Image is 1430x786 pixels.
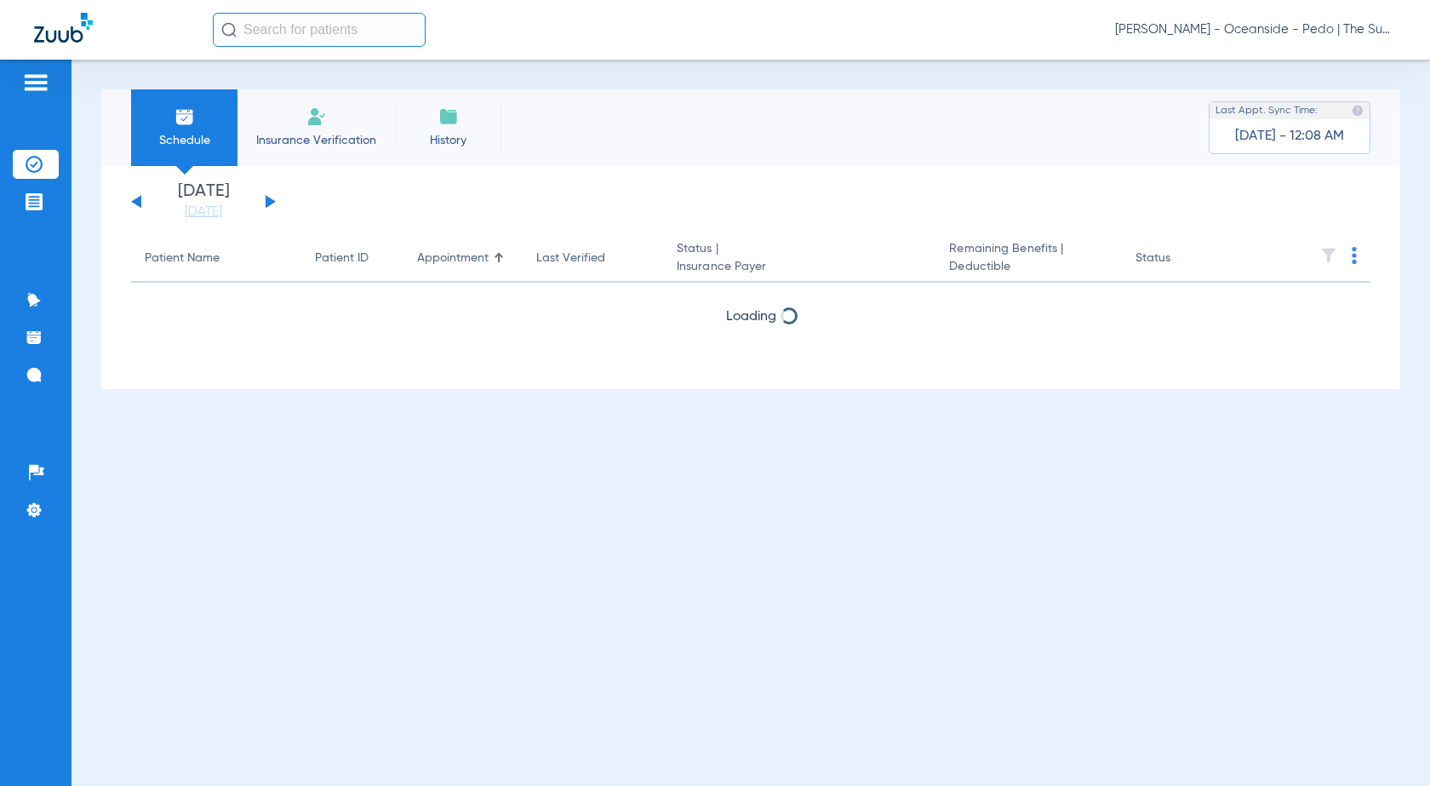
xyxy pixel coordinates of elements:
img: Zuub Logo [34,13,93,43]
input: Search for patients [213,13,426,47]
div: Appointment [417,250,489,267]
span: [PERSON_NAME] - Oceanside - Pedo | The Super Dentists [1115,21,1396,38]
span: Insurance Payer [677,258,922,276]
div: Last Verified [536,250,605,267]
img: Schedule [174,106,195,127]
th: Remaining Benefits | [935,235,1121,283]
div: Appointment [417,250,509,267]
div: Patient ID [315,250,369,267]
div: Patient Name [145,250,288,267]
span: Schedule [144,132,225,149]
img: hamburger-icon [22,72,49,93]
span: [DATE] - 12:08 AM [1235,128,1344,145]
div: Last Verified [536,250,649,267]
span: Deductible [949,258,1107,276]
li: [DATE] [152,183,255,221]
th: Status | [663,235,935,283]
span: Insurance Verification [250,132,382,149]
span: Last Appt. Sync Time: [1215,102,1318,119]
img: group-dot-blue.svg [1352,247,1357,264]
span: History [408,132,489,149]
img: Search Icon [221,22,237,37]
a: [DATE] [152,204,255,221]
img: History [438,106,459,127]
div: Patient Name [145,250,220,267]
th: Status [1122,235,1237,283]
img: last sync help info [1352,105,1364,117]
span: Loading [726,310,776,324]
img: Manual Insurance Verification [306,106,327,127]
img: filter.svg [1320,247,1337,264]
div: Patient ID [315,250,390,267]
